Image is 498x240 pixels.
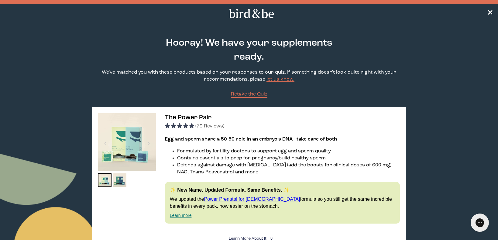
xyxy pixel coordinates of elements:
img: thumbnail image [98,113,156,171]
h2: Hooray! We have your supplements ready. [155,36,343,64]
img: thumbnail image [98,173,112,187]
img: thumbnail image [113,173,126,187]
span: 4.92 stars [165,124,195,129]
span: The Power Pair [165,114,211,121]
a: Learn more [170,213,192,218]
li: Defends against damage with [MEDICAL_DATA] (add the boosts for clinical doses of 600 mg), NAC, Tr... [177,162,400,176]
span: Retake the Quiz [231,92,267,97]
p: We've matched you with these products based on your responses to our quiz. If something doesn't l... [92,69,406,83]
span: ✕ [487,10,493,17]
strong: ✨ New Name. Updated Formula. Same Benefits. ✨ [170,187,290,193]
a: let us know. [266,77,294,82]
span: (79 Reviews) [195,124,224,129]
li: Contains essentials to prep for pregnancy/build healthy sperm [177,155,400,162]
a: ✕ [487,8,493,19]
li: Formulated by fertility doctors to support egg and sperm quality [177,148,400,155]
strong: Egg and sperm share a 50-50 role in an embryo’s DNA—take care of both [165,137,337,142]
p: We updated the formula so you still get the same incredible benefits in every pack, now easier on... [170,196,395,210]
iframe: Gorgias live chat messenger [468,211,492,234]
a: Power Prenatal for [DEMOGRAPHIC_DATA] [204,197,300,202]
a: Retake the Quiz [231,91,267,98]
